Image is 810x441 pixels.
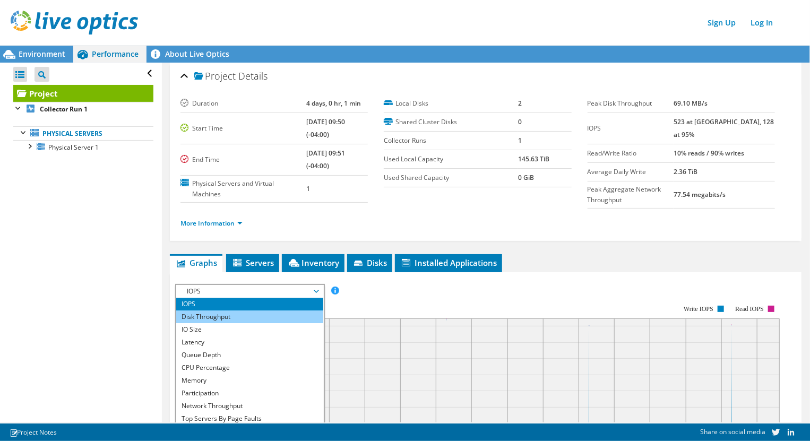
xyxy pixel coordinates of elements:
[306,117,345,139] b: [DATE] 09:50 (-04:00)
[588,184,674,205] label: Peak Aggregate Network Throughput
[180,154,306,165] label: End Time
[702,15,741,30] a: Sign Up
[13,102,153,116] a: Collector Run 1
[13,85,153,102] a: Project
[306,184,310,193] b: 1
[176,349,323,361] li: Queue Depth
[176,400,323,412] li: Network Throughput
[674,167,697,176] b: 2.36 TiB
[180,219,243,228] a: More Information
[176,412,323,425] li: Top Servers By Page Faults
[40,105,88,114] b: Collector Run 1
[19,49,65,59] span: Environment
[674,190,726,199] b: 77.54 megabits/s
[384,135,518,146] label: Collector Runs
[176,387,323,400] li: Participation
[745,15,778,30] a: Log In
[588,123,674,134] label: IOPS
[175,257,217,268] span: Graphs
[176,298,323,310] li: IOPS
[176,310,323,323] li: Disk Throughput
[231,257,274,268] span: Servers
[13,126,153,140] a: Physical Servers
[518,173,534,182] b: 0 GiB
[176,374,323,387] li: Memory
[287,257,339,268] span: Inventory
[588,148,674,159] label: Read/Write Ratio
[384,154,518,165] label: Used Local Capacity
[13,140,153,154] a: Physical Server 1
[182,285,318,298] span: IOPS
[518,154,549,163] b: 145.63 TiB
[176,323,323,336] li: IO Size
[674,117,774,139] b: 523 at [GEOGRAPHIC_DATA], 128 at 95%
[176,361,323,374] li: CPU Percentage
[674,99,708,108] b: 69.10 MB/s
[147,46,237,63] a: About Live Optics
[48,143,99,152] span: Physical Server 1
[684,305,713,313] text: Write IOPS
[700,427,765,436] span: Share on social media
[674,149,744,158] b: 10% reads / 90% writes
[518,117,522,126] b: 0
[736,305,764,313] text: Read IOPS
[238,70,268,82] span: Details
[400,257,497,268] span: Installed Applications
[352,257,387,268] span: Disks
[180,98,306,109] label: Duration
[306,149,345,170] b: [DATE] 09:51 (-04:00)
[92,49,139,59] span: Performance
[518,99,522,108] b: 2
[180,123,306,134] label: Start Time
[180,178,306,200] label: Physical Servers and Virtual Machines
[588,167,674,177] label: Average Daily Write
[384,172,518,183] label: Used Shared Capacity
[384,98,518,109] label: Local Disks
[588,98,674,109] label: Peak Disk Throughput
[11,11,138,34] img: live_optics_svg.svg
[306,99,361,108] b: 4 days, 0 hr, 1 min
[176,336,323,349] li: Latency
[518,136,522,145] b: 1
[2,426,64,439] a: Project Notes
[194,71,236,82] span: Project
[384,117,518,127] label: Shared Cluster Disks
